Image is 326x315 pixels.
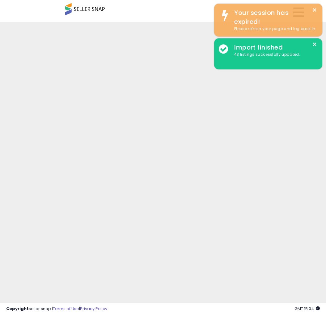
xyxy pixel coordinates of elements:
strong: Copyright [6,306,29,312]
a: Terms of Use [53,306,79,312]
div: Import finished [230,43,318,52]
span: 2025-09-17 15:04 GMT [294,306,320,312]
a: Privacy Policy [80,306,107,312]
button: × [312,41,317,48]
div: Your session has expired! [230,8,318,26]
div: 43 listings successfully updated. [230,52,318,58]
div: Please refresh your page and log back in [230,26,318,32]
div: seller snap | | [6,306,107,312]
button: × [312,6,317,14]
